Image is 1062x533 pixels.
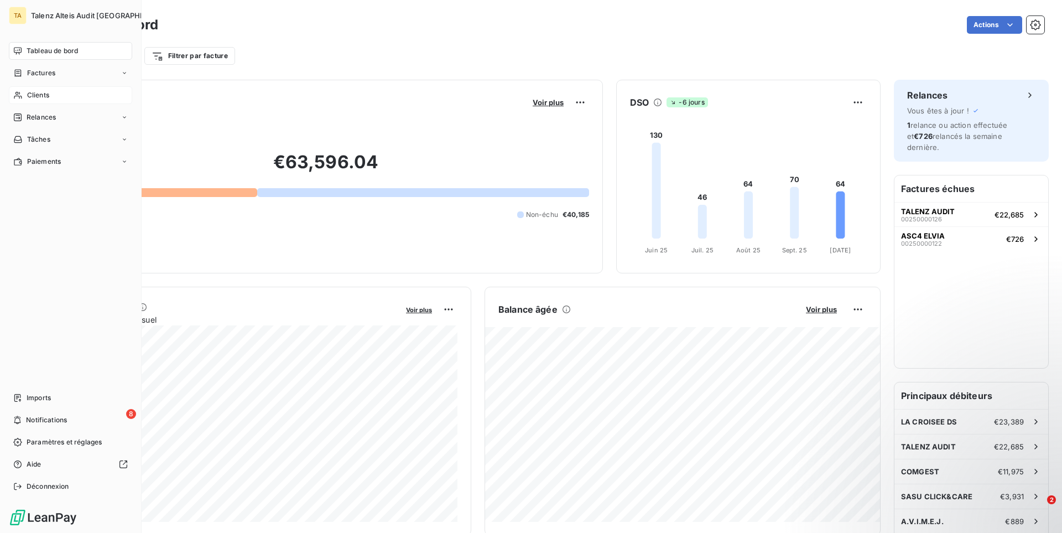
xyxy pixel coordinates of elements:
[830,246,851,254] tspan: [DATE]
[782,246,807,254] tspan: Sept. 25
[126,409,136,419] span: 8
[9,7,27,24] div: TA
[9,456,132,473] a: Aide
[27,46,78,56] span: Tableau de bord
[901,417,957,426] span: LA CROISEE DS
[894,202,1048,226] button: TALENZ AUDIT00250000126€22,685
[645,246,668,254] tspan: Juin 25
[901,216,942,222] span: 00250000126
[27,112,56,122] span: Relances
[27,134,50,144] span: Tâches
[630,96,649,109] h6: DSO
[9,509,77,526] img: Logo LeanPay
[498,303,558,316] h6: Balance âgée
[901,240,942,247] span: 00250000122
[27,90,49,100] span: Clients
[1047,495,1056,504] span: 2
[526,210,558,220] span: Non-échu
[894,175,1048,202] h6: Factures échues
[1024,495,1051,522] iframe: Intercom live chat
[907,106,969,115] span: Vous êtes à jour !
[894,382,1048,409] h6: Principaux débiteurs
[63,314,398,325] span: Chiffre d'affaires mensuel
[533,98,564,107] span: Voir plus
[27,482,69,491] span: Déconnexion
[63,151,589,184] h2: €63,596.04
[803,304,840,314] button: Voir plus
[914,132,933,141] span: €726
[144,47,235,65] button: Filtrer par facture
[563,210,589,220] span: €40,185
[691,246,714,254] tspan: Juil. 25
[1005,517,1024,526] span: €889
[529,97,567,107] button: Voir plus
[967,16,1022,34] button: Actions
[27,157,61,167] span: Paiements
[901,231,945,240] span: ASC4 ELVIA
[1006,235,1024,244] span: €726
[994,417,1024,426] span: €23,389
[406,306,432,314] span: Voir plus
[27,68,55,78] span: Factures
[907,121,910,130] span: 1
[31,11,173,20] span: Talenz Alteis Audit [GEOGRAPHIC_DATA]
[901,517,944,526] span: A.V.I.M.E.J.
[27,459,41,469] span: Aide
[736,246,761,254] tspan: Août 25
[901,207,955,216] span: TALENZ AUDIT
[403,304,435,314] button: Voir plus
[907,121,1007,152] span: relance ou action effectuée et relancés la semaine dernière.
[27,393,51,403] span: Imports
[907,89,948,102] h6: Relances
[894,226,1048,251] button: ASC4 ELVIA00250000122€726
[841,426,1062,503] iframe: Intercom notifications message
[26,415,67,425] span: Notifications
[806,305,837,314] span: Voir plus
[995,210,1024,219] span: €22,685
[667,97,707,107] span: -6 jours
[27,437,102,447] span: Paramètres et réglages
